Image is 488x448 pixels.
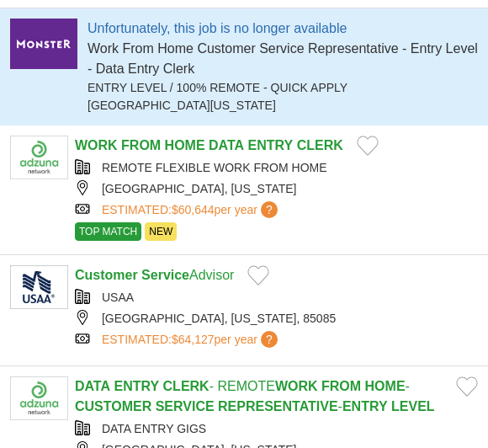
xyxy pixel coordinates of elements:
strong: LEVEL [391,399,435,413]
button: Add to favorite jobs [357,136,379,156]
strong: FROM [121,138,161,152]
a: WORK FROM HOME DATA ENTRY CLERK [75,138,343,152]
strong: DATA [209,138,244,152]
span: TOP MATCH [75,222,141,241]
span: NEW [145,222,177,241]
div: REMOTE FLEXIBLE WORK FROM HOME [75,159,478,177]
a: DATA ENTRY CLERK- REMOTEWORK FROM HOME-CUSTOMER SERVICE REPRESENTATIVE-ENTRY LEVEL [75,379,435,413]
div: ENTRY LEVEL / 100% REMOTE - QUICK APPLY [88,79,478,115]
a: ESTIMATED:$64,127per year? [102,331,281,349]
span: ? [261,201,278,218]
strong: REPRESENTATIVE [218,399,338,413]
div: [GEOGRAPHIC_DATA], [US_STATE], 85085 [75,310,478,328]
img: USAA logo [10,265,68,309]
span: $64,127 [172,333,215,346]
strong: ENTRY [342,399,388,413]
img: Company logo [10,376,68,420]
a: Customer ServiceAdvisor [75,268,234,282]
strong: CLERK [163,379,210,393]
strong: HOME [365,379,406,393]
strong: ENTRY [248,138,294,152]
strong: CLERK [297,138,343,152]
a: ESTIMATED:$60,644per year? [102,201,281,219]
img: Company logo [10,136,68,179]
span: ? [261,331,278,348]
button: Add to favorite jobs [247,265,269,285]
strong: FROM [321,379,361,393]
strong: Customer [75,268,138,282]
span: Work From Home Customer Service Representative - Entry Level - Data Entry Clerk [88,41,478,76]
strong: DATA [75,379,110,393]
strong: Service [141,268,189,282]
p: Unfortunately, this job is no longer available [88,19,478,39]
img: Monster (DPG) logo [10,19,77,69]
span: $60,644 [172,203,215,216]
strong: WORK [75,138,118,152]
div: [GEOGRAPHIC_DATA], [US_STATE] [75,180,478,198]
strong: CUSTOMER [75,399,151,413]
a: USAA [102,291,134,304]
strong: ENTRY [114,379,159,393]
strong: HOME [165,138,205,152]
strong: SERVICE [156,399,215,413]
strong: WORK [275,379,318,393]
div: [GEOGRAPHIC_DATA][US_STATE] [88,97,478,115]
div: DATA ENTRY GIGS [75,420,478,438]
button: Add to favorite jobs [456,376,478,397]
